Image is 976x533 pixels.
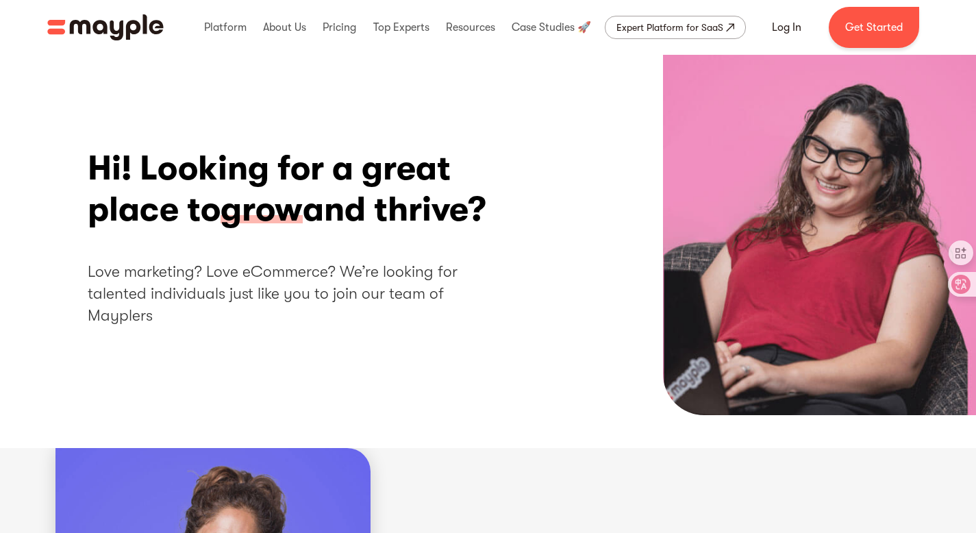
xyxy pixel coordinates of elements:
a: Log In [755,11,818,44]
a: Expert Platform for SaaS [605,16,746,39]
img: Mayple logo [47,14,164,40]
h1: Hi! Looking for a great place to and thrive? [88,148,488,230]
div: Pricing [319,5,360,49]
img: Hi! Looking for a great place to grow and thrive? [663,55,976,415]
div: Resources [442,5,499,49]
div: About Us [260,5,310,49]
a: home [47,14,164,40]
span: grow [221,189,303,232]
div: Platform [201,5,250,49]
div: Top Experts [370,5,433,49]
div: Expert Platform for SaaS [616,19,723,36]
h2: Love marketing? Love eCommerce? We’re looking for talented individuals just like you to join our ... [88,261,488,327]
a: Get Started [829,7,919,48]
